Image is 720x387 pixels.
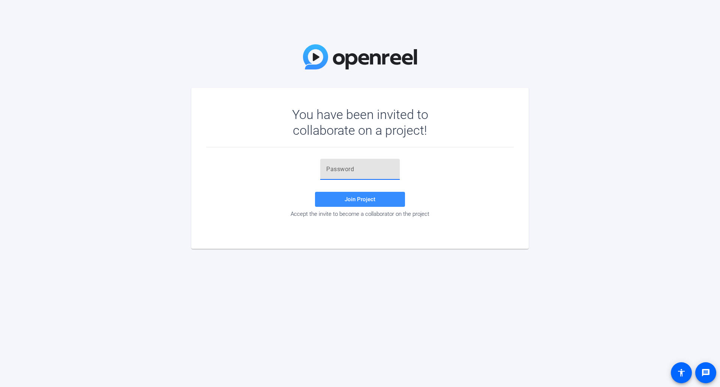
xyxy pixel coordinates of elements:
button: Join Project [315,192,405,207]
div: Accept the invite to become a collaborator on the project [206,211,514,217]
span: Join Project [345,196,375,203]
div: You have been invited to collaborate on a project! [270,107,450,138]
mat-icon: accessibility [677,368,686,377]
mat-icon: message [701,368,710,377]
img: OpenReel Logo [303,44,417,69]
input: Password [326,165,394,174]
